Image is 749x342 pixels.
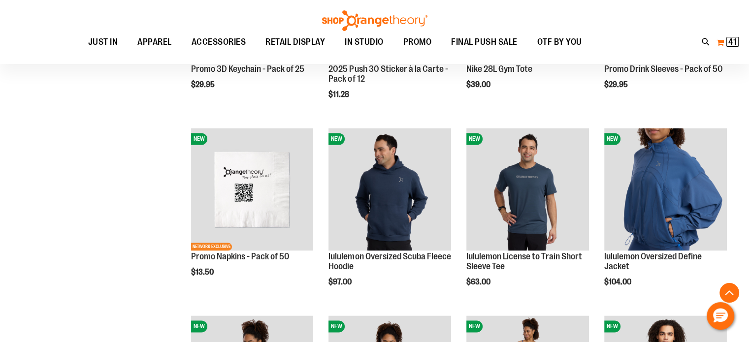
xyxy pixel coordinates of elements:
[328,64,448,84] a: 2025 Push 30 Sticker à la Carte - Pack of 12
[466,251,582,271] a: lululemon License to Train Short Sleeve Tee
[707,302,734,330] button: Hello, have a question? Let’s chat.
[466,320,483,332] span: NEW
[393,31,442,54] a: PROMO
[321,10,429,31] img: Shop Orangetheory
[599,123,732,311] div: product
[192,31,246,53] span: ACCESSORIES
[527,31,592,54] a: OTF BY YOU
[191,64,304,74] a: Promo 3D Keychain - Pack of 25
[466,278,492,286] span: $63.00
[466,64,532,74] a: Nike 28L Gym Tote
[265,31,325,53] span: RETAIL DISPLAY
[191,251,290,261] a: Promo Napkins - Pack of 50
[719,283,739,303] button: Back To Top
[137,31,172,53] span: APPAREL
[461,123,594,311] div: product
[466,128,589,250] img: lululemon License to Train Short Sleeve Tee
[451,31,518,53] span: FINAL PUSH SALE
[88,31,118,53] span: JUST IN
[604,251,702,271] a: lululemon Oversized Define Jacket
[191,133,207,145] span: NEW
[191,128,314,250] img: Promo Napkins - Pack of 50
[345,31,384,53] span: IN STUDIO
[728,37,737,47] span: 41
[191,128,314,252] a: Promo Napkins - Pack of 50NEWNETWORK EXCLUSIVE
[78,31,128,53] a: JUST IN
[466,128,589,252] a: lululemon License to Train Short Sleeve TeeNEW
[403,31,432,53] span: PROMO
[466,80,492,89] span: $39.00
[191,80,216,89] span: $29.95
[186,123,319,302] div: product
[537,31,582,53] span: OTF BY YOU
[604,128,727,252] a: lululemon Oversized Define JacketNEW
[604,278,633,286] span: $104.00
[256,31,335,54] a: RETAIL DISPLAY
[466,133,483,145] span: NEW
[604,133,620,145] span: NEW
[328,251,451,271] a: lululemon Oversized Scuba Fleece Hoodie
[182,31,256,54] a: ACCESSORIES
[328,133,345,145] span: NEW
[191,320,207,332] span: NEW
[191,268,215,277] span: $13.50
[328,278,353,286] span: $97.00
[324,123,456,311] div: product
[441,31,527,54] a: FINAL PUSH SALE
[604,64,723,74] a: Promo Drink Sleeves - Pack of 50
[604,320,620,332] span: NEW
[328,128,451,250] img: lululemon Oversized Scuba Fleece Hoodie
[128,31,182,54] a: APPAREL
[328,128,451,252] a: lululemon Oversized Scuba Fleece HoodieNEW
[604,128,727,250] img: lululemon Oversized Define Jacket
[328,90,351,99] span: $11.28
[335,31,393,54] a: IN STUDIO
[328,320,345,332] span: NEW
[191,243,232,250] span: NETWORK EXCLUSIVE
[604,80,629,89] span: $29.95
